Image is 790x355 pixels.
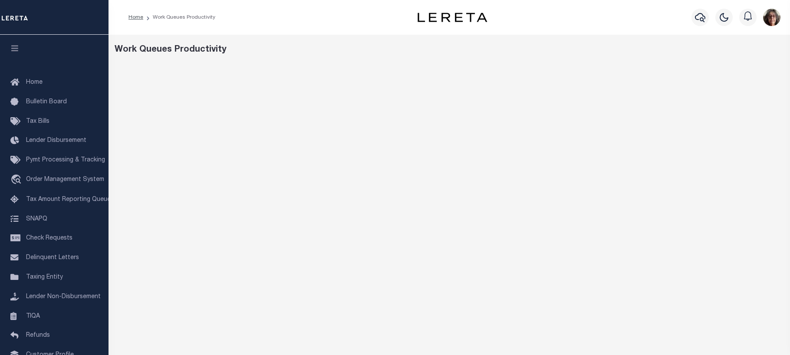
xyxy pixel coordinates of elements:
i: travel_explore [10,174,24,186]
span: Order Management System [26,177,104,183]
span: Pymt Processing & Tracking [26,157,105,163]
span: Home [26,79,43,85]
a: Home [128,15,143,20]
li: Work Queues Productivity [143,13,215,21]
span: Bulletin Board [26,99,67,105]
span: Refunds [26,332,50,339]
span: Lender Disbursement [26,138,86,144]
span: TIQA [26,313,40,319]
div: Work Queues Productivity [115,43,784,56]
span: Taxing Entity [26,274,63,280]
span: Tax Bills [26,118,49,125]
span: Delinquent Letters [26,255,79,261]
span: SNAPQ [26,216,47,222]
span: Tax Amount Reporting Queue [26,197,111,203]
img: logo-dark.svg [418,13,487,22]
span: Check Requests [26,235,72,241]
span: Lender Non-Disbursement [26,294,101,300]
